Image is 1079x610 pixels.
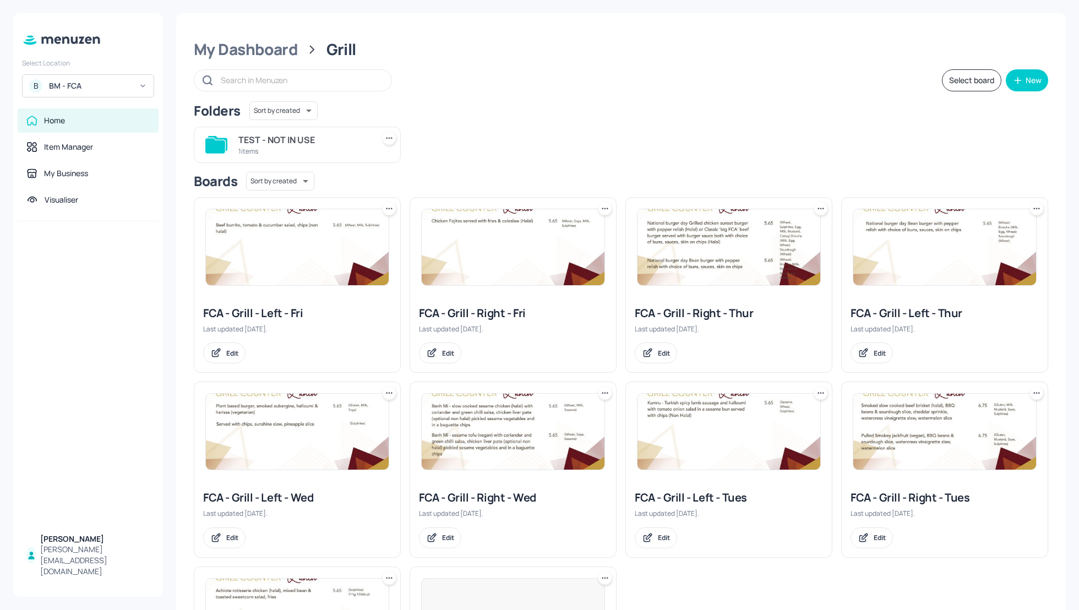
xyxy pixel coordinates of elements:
[874,348,886,358] div: Edit
[853,209,1036,285] img: 2025-08-28-1756375040474vfx8dy3pq7r.jpeg
[238,133,369,146] div: TEST - NOT IN USE
[442,533,454,542] div: Edit
[249,100,318,122] div: Sort by created
[203,490,391,505] div: FCA - Grill - Left - Wed
[238,146,369,156] div: 1 items
[44,141,93,153] div: Item Manager
[203,324,391,334] div: Last updated [DATE].
[658,348,670,358] div: Edit
[635,306,823,321] div: FCA - Grill - Right - Thur
[203,509,391,518] div: Last updated [DATE].
[635,324,823,334] div: Last updated [DATE].
[851,509,1039,518] div: Last updated [DATE].
[419,306,607,321] div: FCA - Grill - Right - Fri
[44,168,88,179] div: My Business
[851,490,1039,505] div: FCA - Grill - Right - Tues
[635,490,823,505] div: FCA - Grill - Left - Tues
[203,306,391,321] div: FCA - Grill - Left - Fri
[226,533,238,542] div: Edit
[45,194,78,205] div: Visualiser
[1026,77,1042,84] div: New
[658,533,670,542] div: Edit
[853,394,1036,470] img: 2025-08-19-1755600640947dzm90m7ui6k.jpeg
[49,80,132,91] div: BM - FCA
[1006,69,1048,91] button: New
[206,209,389,285] img: 2025-06-20-17504157788830wquczswt1kl.jpeg
[942,69,1001,91] button: Select board
[40,544,150,577] div: [PERSON_NAME][EMAIL_ADDRESS][DOMAIN_NAME]
[874,533,886,542] div: Edit
[419,490,607,505] div: FCA - Grill - Right - Wed
[851,306,1039,321] div: FCA - Grill - Left - Thur
[851,324,1039,334] div: Last updated [DATE].
[29,79,42,92] div: B
[419,324,607,334] div: Last updated [DATE].
[246,170,314,192] div: Sort by created
[442,348,454,358] div: Edit
[422,394,604,470] img: 2025-08-27-1756290796048tb6qcxvrwrd.jpeg
[637,394,820,470] img: 2025-09-02-1756812896495ogfb2155y8q.jpeg
[40,533,150,544] div: [PERSON_NAME]
[422,209,604,285] img: 2025-08-29-17564588765275jx79n9hqgt.jpeg
[326,40,356,59] div: Grill
[194,102,241,119] div: Folders
[635,509,823,518] div: Last updated [DATE].
[221,72,380,88] input: Search in Menuzen
[226,348,238,358] div: Edit
[206,394,389,470] img: 2025-07-23-1753258673649xia23s8o6se.jpeg
[194,40,298,59] div: My Dashboard
[44,115,65,126] div: Home
[637,209,820,285] img: 2025-08-28-1756374607644b4bqyt742je.jpeg
[419,509,607,518] div: Last updated [DATE].
[194,172,237,190] div: Boards
[22,58,154,68] div: Select Location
